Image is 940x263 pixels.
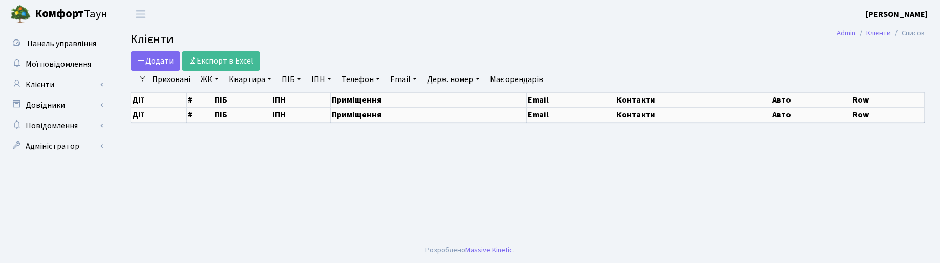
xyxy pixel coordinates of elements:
span: Мої повідомлення [26,58,91,70]
a: Приховані [148,71,195,88]
th: ПІБ [213,92,271,107]
th: Приміщення [331,107,527,122]
th: Row [851,92,925,107]
a: Панель управління [5,33,108,54]
a: Мої повідомлення [5,54,108,74]
span: Панель управління [27,38,96,49]
th: Row [851,107,925,122]
th: # [186,107,213,122]
a: Massive Kinetic [465,245,513,255]
th: Email [527,107,615,122]
a: Телефон [337,71,384,88]
a: Має орендарів [486,71,547,88]
a: Адміністратор [5,136,108,156]
th: Контакти [615,107,771,122]
a: ЖК [197,71,223,88]
li: Список [891,28,925,39]
th: Дії [131,92,187,107]
a: Email [386,71,421,88]
a: Довідники [5,95,108,115]
nav: breadcrumb [821,23,940,44]
img: logo.png [10,4,31,25]
th: Авто [771,92,851,107]
th: Приміщення [331,92,527,107]
a: Експорт в Excel [182,51,260,71]
th: Контакти [615,92,771,107]
a: Admin [837,28,856,38]
span: Клієнти [131,30,174,48]
a: [PERSON_NAME] [866,8,928,21]
a: Повідомлення [5,115,108,136]
b: Комфорт [35,6,84,22]
th: ІПН [271,107,330,122]
th: ІПН [271,92,330,107]
th: ПІБ [213,107,271,122]
button: Переключити навігацію [128,6,154,23]
a: Держ. номер [423,71,483,88]
a: ІПН [307,71,335,88]
a: Додати [131,51,180,71]
th: Авто [771,107,851,122]
span: Таун [35,6,108,23]
th: Email [527,92,615,107]
div: Розроблено . [425,245,515,256]
a: Квартира [225,71,275,88]
span: Додати [137,55,174,67]
th: # [186,92,213,107]
a: Клієнти [5,74,108,95]
a: Клієнти [866,28,891,38]
b: [PERSON_NAME] [866,9,928,20]
th: Дії [131,107,187,122]
a: ПІБ [277,71,305,88]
